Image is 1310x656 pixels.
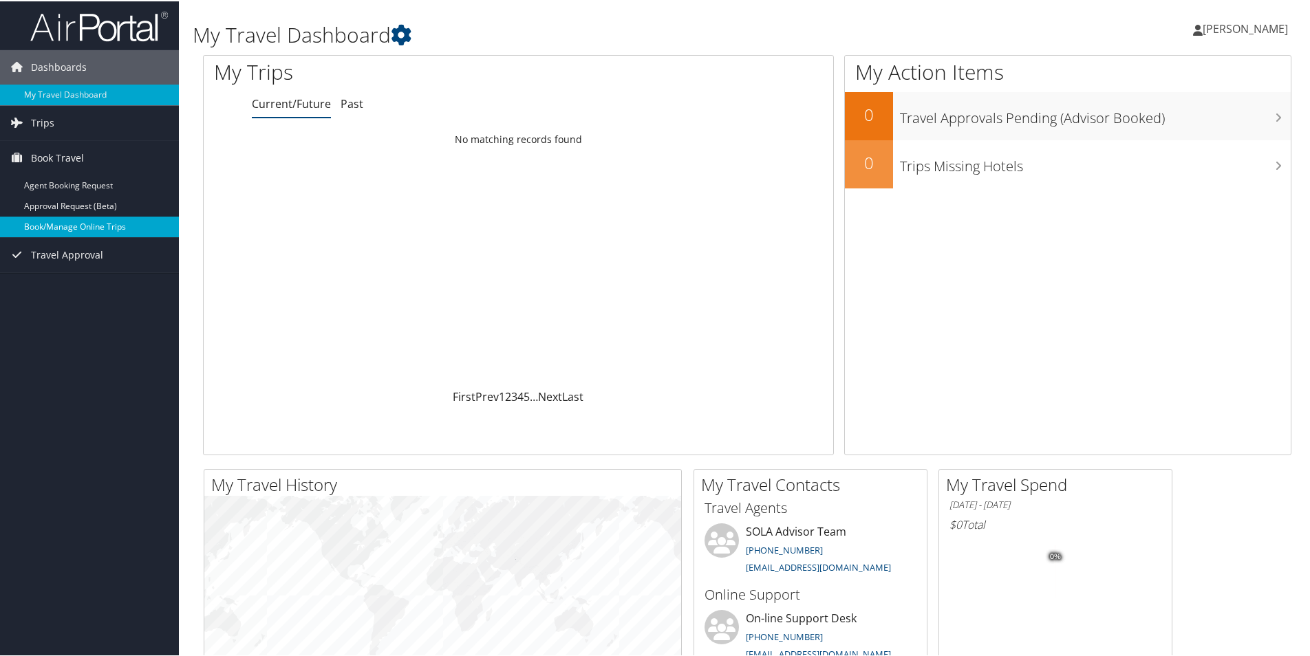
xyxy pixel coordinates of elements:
[900,149,1291,175] h3: Trips Missing Hotels
[31,105,54,139] span: Trips
[31,140,84,174] span: Book Travel
[538,388,562,403] a: Next
[204,126,833,151] td: No matching records found
[949,516,1161,531] h6: Total
[453,388,475,403] a: First
[900,100,1291,127] h3: Travel Approvals Pending (Advisor Booked)
[505,388,511,403] a: 2
[511,388,517,403] a: 3
[701,472,927,495] h2: My Travel Contacts
[845,139,1291,187] a: 0Trips Missing Hotels
[499,388,505,403] a: 1
[211,472,681,495] h2: My Travel History
[530,388,538,403] span: …
[30,9,168,41] img: airportal-logo.png
[31,49,87,83] span: Dashboards
[475,388,499,403] a: Prev
[341,95,363,110] a: Past
[1193,7,1302,48] a: [PERSON_NAME]
[1203,20,1288,35] span: [PERSON_NAME]
[746,543,823,555] a: [PHONE_NUMBER]
[845,91,1291,139] a: 0Travel Approvals Pending (Advisor Booked)
[193,19,932,48] h1: My Travel Dashboard
[746,560,891,572] a: [EMAIL_ADDRESS][DOMAIN_NAME]
[705,584,916,603] h3: Online Support
[698,522,923,578] li: SOLA Advisor Team
[1050,551,1061,560] tspan: 0%
[746,629,823,642] a: [PHONE_NUMBER]
[946,472,1172,495] h2: My Travel Spend
[705,497,916,516] h3: Travel Agents
[949,497,1161,510] h6: [DATE] - [DATE]
[562,388,583,403] a: Last
[252,95,331,110] a: Current/Future
[214,56,561,85] h1: My Trips
[845,102,893,125] h2: 0
[524,388,530,403] a: 5
[845,56,1291,85] h1: My Action Items
[517,388,524,403] a: 4
[31,237,103,271] span: Travel Approval
[949,516,962,531] span: $0
[845,150,893,173] h2: 0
